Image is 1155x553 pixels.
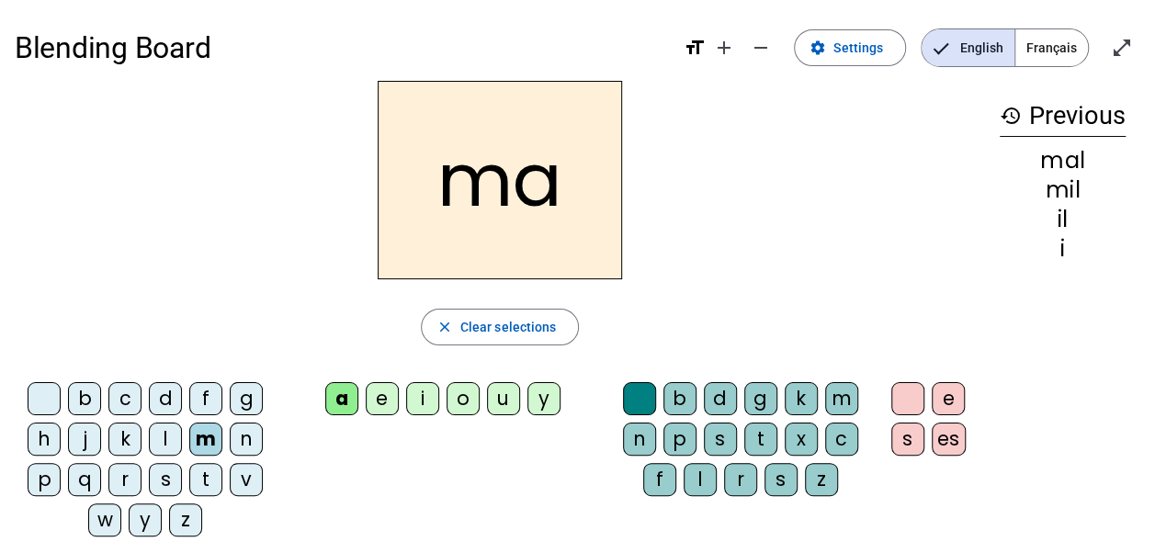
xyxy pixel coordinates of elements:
[932,382,965,415] div: e
[1104,29,1140,66] button: Enter full screen
[1000,179,1126,201] div: mil
[1000,105,1022,127] mat-icon: history
[623,423,656,456] div: n
[663,423,696,456] div: p
[744,382,777,415] div: g
[684,463,717,496] div: l
[1000,238,1126,260] div: i
[460,316,557,338] span: Clear selections
[643,463,676,496] div: f
[764,463,798,496] div: s
[663,382,696,415] div: b
[744,423,777,456] div: t
[68,423,101,456] div: j
[230,463,263,496] div: v
[28,423,61,456] div: h
[149,463,182,496] div: s
[825,382,858,415] div: m
[794,29,906,66] button: Settings
[108,463,142,496] div: r
[750,37,772,59] mat-icon: remove
[785,423,818,456] div: x
[684,37,706,59] mat-icon: format_size
[825,423,858,456] div: c
[1000,150,1126,172] div: mal
[88,503,121,536] div: w
[921,28,1089,67] mat-button-toggle-group: Language selection
[724,463,757,496] div: r
[149,382,182,415] div: d
[706,29,742,66] button: Increase font size
[1000,96,1126,137] h3: Previous
[149,423,182,456] div: l
[527,382,561,415] div: y
[447,382,480,415] div: o
[810,39,826,56] mat-icon: settings
[129,503,162,536] div: y
[189,382,222,415] div: f
[1000,209,1126,231] div: il
[189,463,222,496] div: t
[1015,29,1088,66] span: Français
[704,382,737,415] div: d
[15,18,669,77] h1: Blending Board
[68,463,101,496] div: q
[922,29,1014,66] span: English
[891,423,924,456] div: s
[108,423,142,456] div: k
[487,382,520,415] div: u
[230,423,263,456] div: n
[421,309,580,345] button: Clear selections
[378,81,622,279] h2: ma
[1111,37,1133,59] mat-icon: open_in_full
[325,382,358,415] div: a
[28,463,61,496] div: p
[366,382,399,415] div: e
[68,382,101,415] div: b
[742,29,779,66] button: Decrease font size
[169,503,202,536] div: z
[805,463,838,496] div: z
[713,37,735,59] mat-icon: add
[406,382,439,415] div: i
[932,423,966,456] div: es
[108,382,142,415] div: c
[436,319,453,335] mat-icon: close
[189,423,222,456] div: m
[230,382,263,415] div: g
[833,37,883,59] span: Settings
[785,382,818,415] div: k
[704,423,737,456] div: s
